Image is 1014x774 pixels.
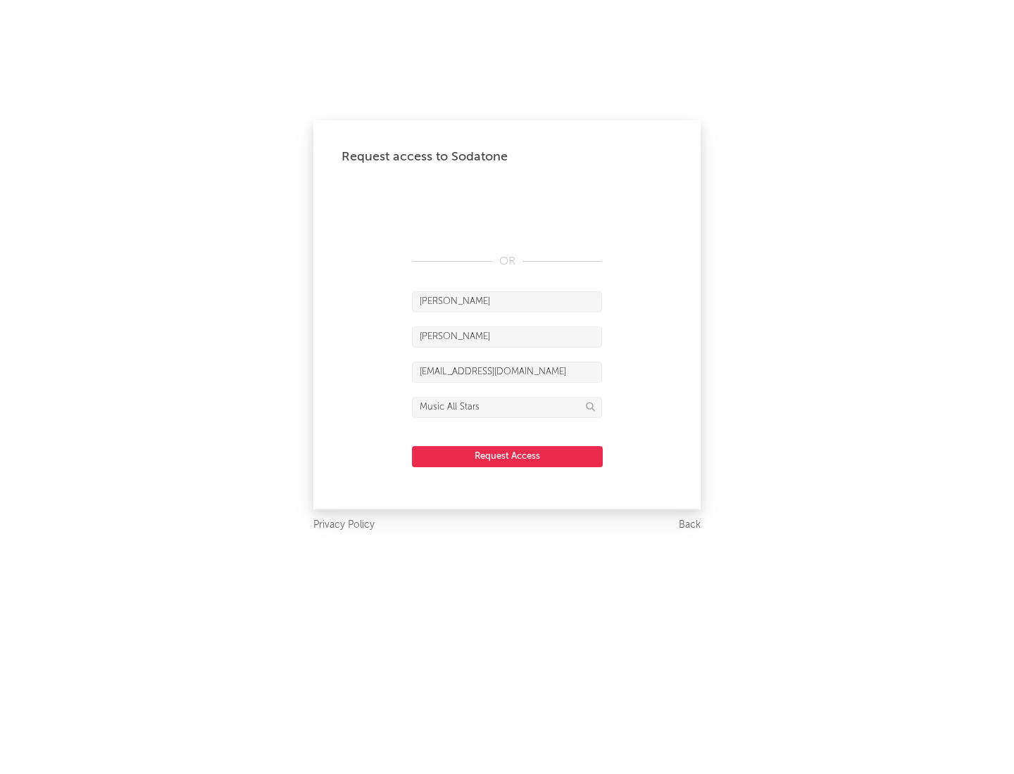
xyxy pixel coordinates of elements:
input: Email [412,362,602,383]
button: Request Access [412,446,603,467]
div: Request access to Sodatone [342,148,672,165]
input: First Name [412,291,602,312]
input: Division [412,397,602,418]
div: OR [412,253,602,270]
input: Last Name [412,326,602,348]
a: Back [679,516,701,534]
a: Privacy Policy [313,516,375,534]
